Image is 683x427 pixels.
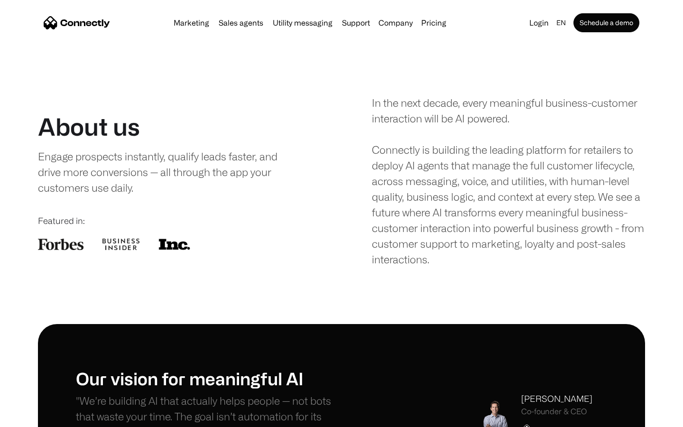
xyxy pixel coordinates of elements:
div: Featured in: [38,214,311,227]
h1: Our vision for meaningful AI [76,368,341,389]
a: Sales agents [215,19,267,27]
a: Marketing [170,19,213,27]
h1: About us [38,112,140,141]
a: Support [338,19,374,27]
div: In the next decade, every meaningful business-customer interaction will be AI powered. Connectly ... [372,95,645,267]
aside: Language selected: English [9,409,57,424]
div: [PERSON_NAME] [521,392,592,405]
div: Company [378,16,413,29]
div: Engage prospects instantly, qualify leads faster, and drive more conversions — all through the ap... [38,149,297,195]
a: Schedule a demo [573,13,639,32]
a: Utility messaging [269,19,336,27]
div: en [556,16,566,29]
a: Login [526,16,553,29]
div: Co-founder & CEO [521,407,592,416]
a: Pricing [417,19,450,27]
ul: Language list [19,410,57,424]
